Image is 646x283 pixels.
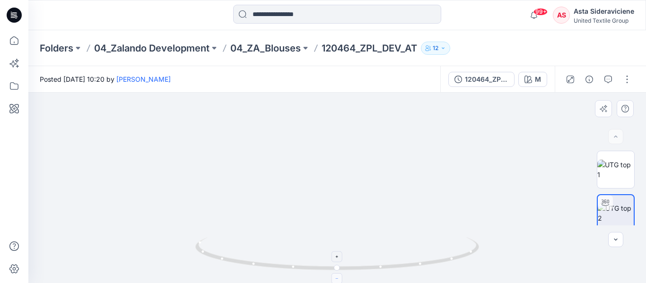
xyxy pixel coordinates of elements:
[116,75,171,83] a: [PERSON_NAME]
[518,72,547,87] button: M
[574,17,634,24] div: United Textile Group
[574,6,634,17] div: Asta Sideraviciene
[230,42,301,55] a: 04_ZA_Blouses
[598,203,634,223] img: UTG top 2
[94,42,210,55] a: 04_Zalando Development
[421,42,450,55] button: 12
[322,42,417,55] p: 120464_ZPL_DEV_AT
[535,74,541,85] div: M
[553,7,570,24] div: AS
[597,160,634,180] img: UTG top 1
[582,72,597,87] button: Details
[533,8,548,16] span: 99+
[448,72,515,87] button: 120464_ZPL_2DEV_AT
[433,43,438,53] p: 12
[465,74,508,85] div: 120464_ZPL_2DEV_AT
[40,74,171,84] span: Posted [DATE] 10:20 by
[40,42,73,55] a: Folders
